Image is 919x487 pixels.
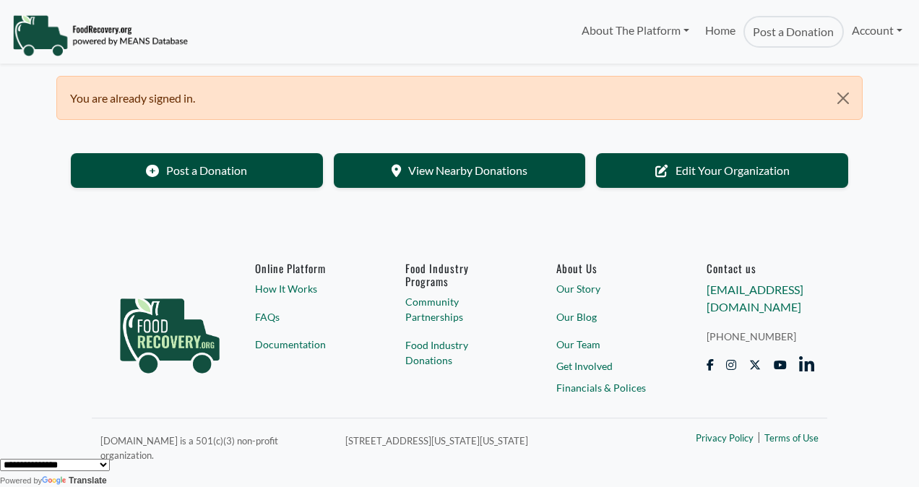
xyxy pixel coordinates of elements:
[743,16,843,48] a: Post a Donation
[71,153,323,188] a: Post a Donation
[573,16,696,45] a: About The Platform
[255,309,363,324] a: FAQs
[707,283,803,314] a: [EMAIL_ADDRESS][DOMAIN_NAME]
[697,16,743,48] a: Home
[345,431,634,449] p: [STREET_ADDRESS][US_STATE][US_STATE]
[556,337,665,352] a: Our Team
[707,329,815,344] a: [PHONE_NUMBER]
[825,77,862,120] button: Close
[12,14,188,57] img: NavigationLogo_FoodRecovery-91c16205cd0af1ed486a0f1a7774a6544ea792ac00100771e7dd3ec7c0e58e41.png
[556,262,665,275] a: About Us
[556,281,665,296] a: Our Story
[100,431,328,462] p: [DOMAIN_NAME] is a 501(c)(3) non-profit organization.
[56,76,863,120] div: You are already signed in.
[405,294,514,324] a: Community Partnerships
[707,262,815,275] h6: Contact us
[42,475,107,486] a: Translate
[556,309,665,324] a: Our Blog
[255,262,363,275] h6: Online Platform
[255,281,363,296] a: How It Works
[105,262,235,399] img: food_recovery_green_logo-76242d7a27de7ed26b67be613a865d9c9037ba317089b267e0515145e5e51427.png
[844,16,910,45] a: Account
[757,428,761,445] span: |
[556,380,665,395] a: Financials & Polices
[42,476,69,486] img: Google Translate
[405,337,514,368] a: Food Industry Donations
[764,431,819,446] a: Terms of Use
[696,431,754,446] a: Privacy Policy
[334,153,586,188] a: View Nearby Donations
[596,153,848,188] a: Edit Your Organization
[556,358,665,374] a: Get Involved
[405,262,514,288] h6: Food Industry Programs
[255,337,363,352] a: Documentation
